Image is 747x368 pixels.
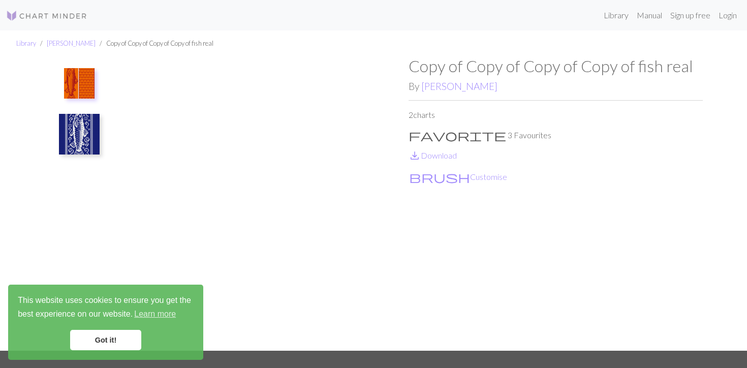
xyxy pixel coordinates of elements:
[16,39,36,47] a: Library
[409,109,703,121] p: 2 charts
[409,150,457,160] a: DownloadDownload
[59,114,100,155] img: Copy of fish real
[409,171,470,183] i: Customise
[409,129,506,141] i: Favourite
[64,68,95,99] img: fish real
[600,5,633,25] a: Library
[6,10,87,22] img: Logo
[114,56,409,351] img: fish real
[409,170,508,183] button: CustomiseCustomise
[409,149,421,162] i: Download
[409,129,703,141] p: 3 Favourites
[666,5,714,25] a: Sign up free
[96,39,213,48] li: Copy of Copy of Copy of Copy of fish real
[133,306,177,322] a: learn more about cookies
[409,128,506,142] span: favorite
[633,5,666,25] a: Manual
[409,56,703,76] h1: Copy of Copy of Copy of Copy of fish real
[714,5,741,25] a: Login
[70,330,141,350] a: dismiss cookie message
[409,80,703,92] h2: By
[409,148,421,163] span: save_alt
[18,294,194,322] span: This website uses cookies to ensure you get the best experience on our website.
[409,170,470,184] span: brush
[8,285,203,360] div: cookieconsent
[421,80,497,92] a: [PERSON_NAME]
[47,39,96,47] a: [PERSON_NAME]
